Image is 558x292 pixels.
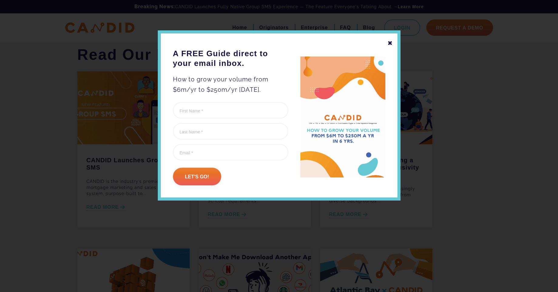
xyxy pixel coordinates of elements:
[173,144,288,160] input: Email *
[173,102,288,119] input: First Name *
[173,49,288,68] h3: A FREE Guide direct to your email inbox.
[173,123,288,139] input: Last Name *
[387,38,393,48] div: ✖
[173,74,288,95] p: How to grow your volume from $6m/yr to $250m/yr [DATE].
[173,168,221,185] input: Let's go!
[300,57,385,178] img: A FREE Guide direct to your email inbox.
